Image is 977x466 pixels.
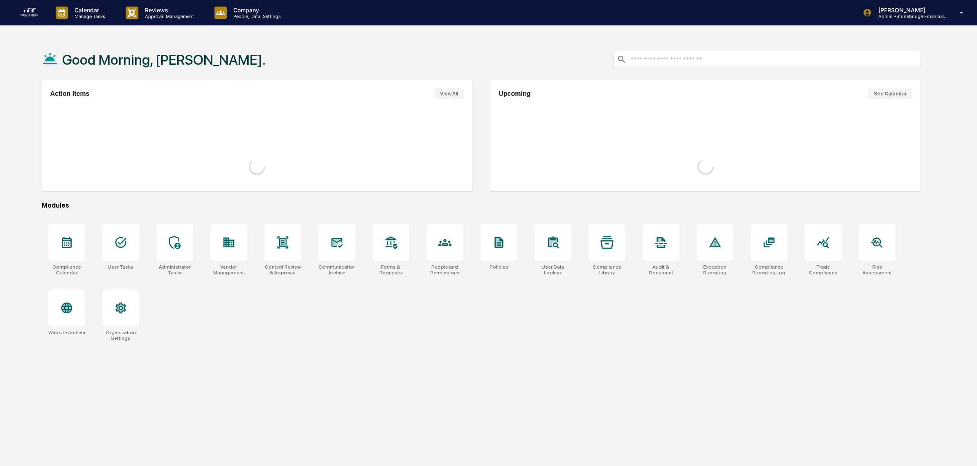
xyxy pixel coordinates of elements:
div: Modules [42,201,921,209]
div: Website Archive [48,330,85,335]
div: Compliance Library [589,264,625,276]
div: Communications Archive [318,264,355,276]
p: People, Data, Settings [227,14,285,19]
button: View All [434,88,464,99]
div: User Tasks [108,264,133,270]
div: User Data Lookup [535,264,571,276]
h2: Upcoming [499,90,530,97]
div: Vendor Management [210,264,247,276]
p: Approval Management [138,14,198,19]
div: People and Permissions [426,264,463,276]
div: Compliance Reporting Log [751,264,787,276]
div: Audit & Document Logs [643,264,679,276]
div: Administrator Tasks [156,264,193,276]
div: Content Review & Approval [264,264,301,276]
button: See Calendar [868,88,912,99]
h2: Action Items [50,90,90,97]
div: Compliance Calendar [48,264,85,276]
p: Company [227,7,285,14]
div: Policies [490,264,508,270]
div: Exception Reporting [697,264,733,276]
div: Risk Assessment [859,264,896,276]
p: [PERSON_NAME] [872,7,948,14]
img: logo [20,6,39,19]
h1: Good Morning, [PERSON_NAME]. [62,52,266,68]
div: Forms & Requests [372,264,409,276]
div: Trade Compliance [805,264,842,276]
p: Admin • Stonebridge Financial Group [872,14,948,19]
p: Reviews [138,7,198,14]
p: Manage Tasks [68,14,109,19]
p: Calendar [68,7,109,14]
div: Organization Settings [102,330,139,341]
